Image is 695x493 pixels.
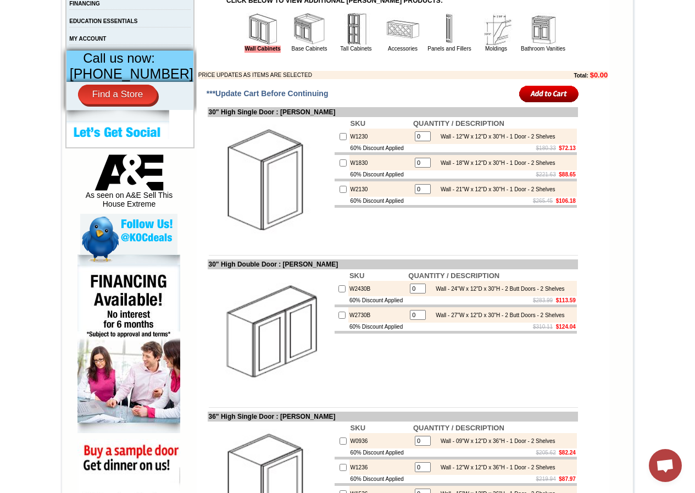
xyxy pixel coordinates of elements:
img: Wall Cabinets [246,13,279,46]
div: Wall - 18"W x 12"D x 30"H - 1 Door - 2 Shelves [435,160,555,166]
td: 60% Discount Applied [349,170,412,179]
s: $205.62 [536,450,556,456]
td: [PERSON_NAME] Yellow Walnut [30,50,63,62]
div: As seen on A&E Sell This House Extreme [80,154,177,214]
img: pdf.png [2,3,10,12]
span: [PHONE_NUMBER] [70,66,193,81]
td: 30" High Single Door : [PERSON_NAME] [208,107,578,117]
td: W0936 [349,433,412,448]
td: [PERSON_NAME] White Shaker [65,50,98,62]
s: $221.63 [536,171,556,178]
td: Black Pearl Shaker [194,50,222,62]
td: Baycreek Gray [99,50,127,61]
b: Total: [574,73,588,79]
td: 60% Discount Applied [348,296,407,304]
b: $113.59 [556,297,576,303]
div: Wall - 24"W x 12"D x 30"H - 2 Butt Doors - 2 Shelves [430,286,564,292]
s: $310.11 [533,324,553,330]
b: SKU [351,424,365,432]
b: $82.24 [559,450,576,456]
td: W1230 [349,129,412,144]
img: Tall Cabinets [340,13,372,46]
td: [PERSON_NAME] Blue Shaker [159,50,192,62]
b: $88.65 [559,171,576,178]
div: Wall - 12"W x 12"D x 36"H - 1 Door - 2 Shelves [435,464,555,470]
b: $72.13 [559,145,576,151]
a: Panels and Fillers [427,46,471,52]
td: PRICE UPDATES AS ITEMS ARE SELECTED [198,71,514,79]
a: Find a Store [78,85,158,104]
a: FINANCING [69,1,100,7]
td: W1830 [349,155,412,170]
b: SKU [351,119,365,128]
img: Bathroom Vanities [526,13,559,46]
b: $124.04 [556,324,576,330]
a: Moldings [485,46,507,52]
input: Add to Cart [519,85,579,103]
b: Price Sheet View in PDF Format [13,4,89,10]
s: $180.33 [536,145,556,151]
img: Accessories [386,13,419,46]
td: 60% Discount Applied [349,144,412,152]
td: 60% Discount Applied [349,475,412,483]
td: 60% Discount Applied [349,197,412,205]
div: Wall - 21"W x 12"D x 30"H - 1 Door - 2 Shelves [435,186,555,192]
a: Tall Cabinets [340,46,371,52]
td: W2430B [348,281,407,296]
td: W1236 [349,459,412,475]
td: W2730B [348,307,407,323]
img: 30'' High Single Door [209,118,332,242]
img: Base Cabinets [293,13,326,46]
img: 30'' High Double Door [209,270,332,394]
img: Panels and Fillers [433,13,466,46]
a: Wall Cabinets [244,46,280,53]
b: QUANTITY / DESCRIPTION [413,119,504,128]
a: Chat abierto [649,449,682,482]
b: $106.18 [556,198,576,204]
td: 30" High Double Door : [PERSON_NAME] [208,259,578,269]
td: 60% Discount Applied [348,323,407,331]
a: Bathroom Vanities [521,46,565,52]
a: Base Cabinets [291,46,327,52]
a: Price Sheet View in PDF Format [13,2,89,11]
b: $87.97 [559,476,576,482]
a: EDUCATION ESSENTIALS [69,18,137,24]
s: $283.99 [533,297,553,303]
td: 36" High Single Door : [PERSON_NAME] [208,412,578,422]
div: Wall - 27"W x 12"D x 30"H - 2 Butt Doors - 2 Shelves [430,312,564,318]
s: $219.94 [536,476,556,482]
a: Accessories [388,46,418,52]
div: Wall - 09"W x 12"D x 36"H - 1 Door - 2 Shelves [435,438,555,444]
s: $265.45 [533,198,553,204]
div: Wall - 12"W x 12"D x 30"H - 1 Door - 2 Shelves [435,134,555,140]
a: MY ACCOUNT [69,36,106,42]
span: Call us now: [83,51,155,65]
td: Bellmonte Maple [129,50,157,61]
b: QUANTITY / DESCRIPTION [408,272,499,280]
td: W2130 [349,181,412,197]
span: ***Update Cart Before Continuing [207,89,329,98]
b: $0.00 [590,71,608,79]
b: SKU [349,272,364,280]
td: 60% Discount Applied [349,448,412,457]
b: QUANTITY / DESCRIPTION [413,424,504,432]
img: Moldings [480,13,513,46]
